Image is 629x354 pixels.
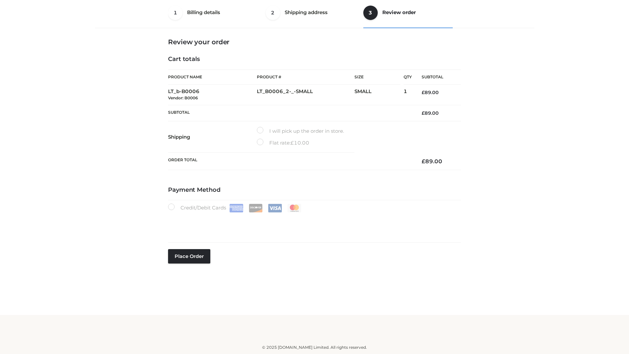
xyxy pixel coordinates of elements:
span: £ [422,89,425,95]
td: LT_b-B0006 [168,85,257,105]
th: Product # [257,69,354,85]
label: Credit/Debit Cards [168,204,302,212]
th: Subtotal [168,105,412,121]
bdi: 89.00 [422,158,442,165]
td: SMALL [354,85,404,105]
div: © 2025 [DOMAIN_NAME] Limited. All rights reserved. [97,344,532,351]
button: Place order [168,249,210,264]
span: £ [422,158,425,165]
th: Subtotal [412,70,461,85]
img: Discover [249,204,263,212]
th: Product Name [168,69,257,85]
span: £ [291,140,294,146]
bdi: 89.00 [422,110,439,116]
th: Size [354,70,400,85]
bdi: 10.00 [291,140,309,146]
img: Visa [268,204,282,212]
th: Order Total [168,153,412,170]
th: Qty [404,69,412,85]
label: I will pick up the order in store. [257,127,344,135]
label: Flat rate: [257,139,309,147]
img: Mastercard [287,204,301,212]
iframe: Secure payment input frame [167,211,460,235]
th: Shipping [168,121,257,153]
span: £ [422,110,425,116]
td: 1 [404,85,412,105]
small: Vendor: B0006 [168,95,198,100]
img: Amex [229,204,243,212]
h3: Review your order [168,38,461,46]
h4: Cart totals [168,56,461,63]
bdi: 89.00 [422,89,439,95]
h4: Payment Method [168,187,461,194]
td: LT_B0006_2-_-SMALL [257,85,354,105]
